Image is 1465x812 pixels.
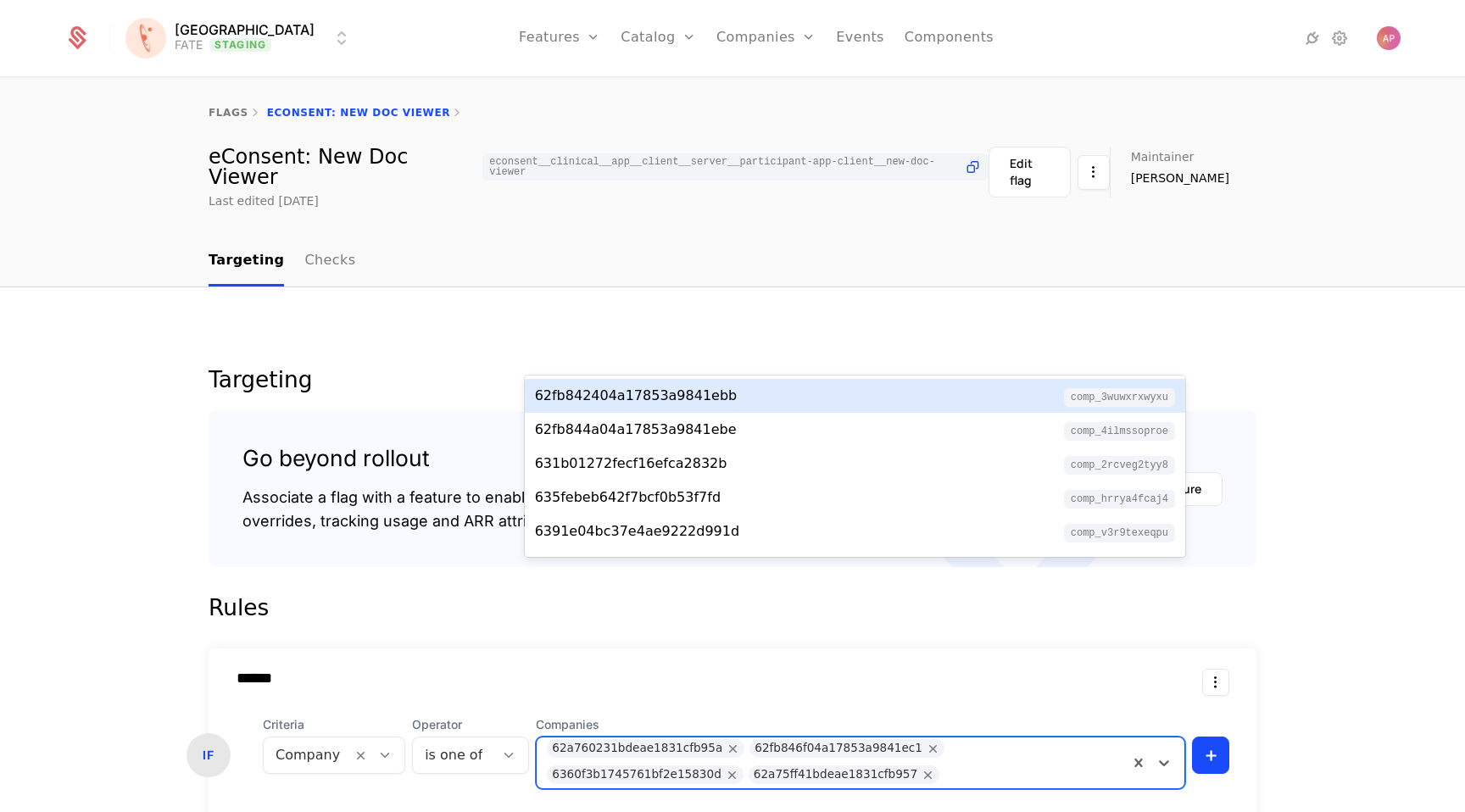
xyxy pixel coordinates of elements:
div: Remove 62a75ff41bdeae1831cfb957 [917,765,939,784]
span: comp_hRRYa4FcAJ4 [1064,490,1175,509]
ul: Choose Sub Page [209,236,355,286]
button: Select environment [131,19,352,57]
a: flags [209,107,248,119]
span: [PERSON_NAME] [1131,170,1229,186]
button: + [1192,737,1229,774]
div: Remove 62fb846f04a17853a9841ec1 [922,739,944,758]
span: econsent__clinical__app__client__server__participant-app-client__new-doc-viewer [489,157,957,177]
div: Go beyond rollout [242,445,739,472]
a: Integrations [1302,28,1323,48]
div: Rules [209,594,1256,621]
a: Targeting [209,236,284,286]
div: 6360f3b1745761bf2e15830d [552,765,721,784]
button: Edit flag [989,147,1071,197]
div: FATE [175,36,203,53]
div: Targeting [209,369,1256,391]
div: 62a760231bdeae1831cfb95a [552,739,722,758]
a: Settings [1329,28,1350,48]
div: Associate a flag with a feature to enable plan entitlements, company overrides, tracking usage an... [242,486,739,533]
img: Florence [125,18,166,58]
button: Select action [1202,669,1229,696]
div: Remove 62a760231bdeae1831cfb95a [722,739,744,758]
div: Edit flag [1010,155,1050,189]
span: comp_3wUWxrXwYXu [1064,388,1175,407]
div: 635febeb642f7bcf0b53f7fd [535,487,721,508]
span: [GEOGRAPHIC_DATA] [175,23,315,36]
div: 62a75ff41bdeae1831cfb957 [754,765,917,784]
div: eConsent: New Doc Viewer [209,147,989,187]
span: Staging [209,38,271,52]
div: 62fb846f04a17853a9841ec1 [755,739,922,758]
span: comp_V3r9texeqpu [1064,524,1175,542]
div: 62fb844a04a17853a9841ebe [535,420,737,440]
div: 6391e04bc37e4ae9222d991d [535,521,739,542]
button: Open user button [1377,26,1401,50]
nav: Main [209,236,1256,286]
a: Checks [304,236,355,286]
div: 631b01272fecf16efca2832b [535,453,727,474]
span: comp_4iLMSsoProe [1064,422,1175,441]
div: 651bd0b10d72f66d28c8d9f5 [535,555,733,576]
div: 62fb842404a17853a9841ebb [535,386,738,406]
span: Criteria [263,716,405,733]
div: Remove 6360f3b1745761bf2e15830d [721,765,744,784]
div: IF [187,733,231,777]
span: comp_2rCveg2tYy8 [1064,456,1175,475]
div: Last edited [DATE] [209,192,319,209]
span: Companies [536,716,1185,733]
span: Maintainer [1131,151,1195,163]
span: Operator [412,716,529,733]
button: Select action [1078,147,1110,197]
img: Aleksandar Perisic [1377,26,1401,50]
